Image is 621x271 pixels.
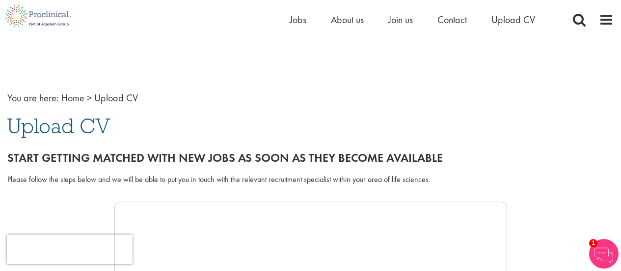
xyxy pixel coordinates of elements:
span: You are here: [7,91,59,104]
h2: Start getting matched with new jobs as soon as they become available [7,151,614,164]
span: Upload CV [7,113,110,139]
a: About us [331,13,364,26]
a: Contact [437,13,467,26]
a: Upload CV [491,13,535,26]
a: breadcrumb link [61,91,84,104]
a: Jobs [290,13,306,26]
a: Join us [388,13,413,26]
span: Upload CV [94,91,138,104]
span: 1 [589,239,597,247]
div: Please follow the steps below and we will be able to put you in touch with the relevant recruitme... [7,174,614,185]
iframe: reCAPTCHA [7,235,133,264]
span: > [87,91,92,104]
img: Chatbot [589,239,619,269]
